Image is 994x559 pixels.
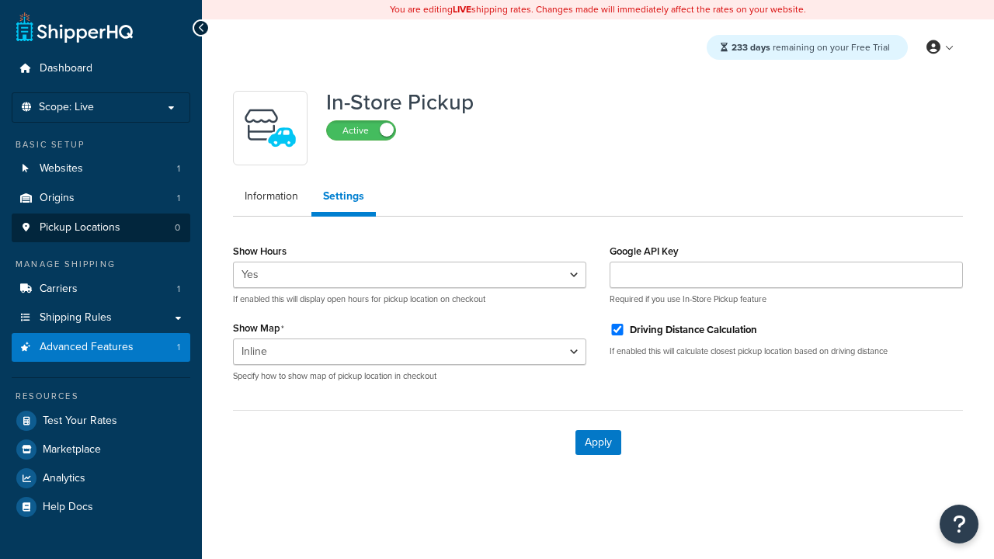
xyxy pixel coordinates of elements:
span: remaining on your Free Trial [732,40,890,54]
a: Dashboard [12,54,190,83]
div: Manage Shipping [12,258,190,271]
span: Test Your Rates [43,415,117,428]
li: Carriers [12,275,190,304]
a: Origins1 [12,184,190,213]
label: Show Map [233,322,284,335]
a: Analytics [12,464,190,492]
li: Advanced Features [12,333,190,362]
p: Specify how to show map of pickup location in checkout [233,370,586,382]
span: Shipping Rules [40,311,112,325]
li: Origins [12,184,190,213]
span: Carriers [40,283,78,296]
a: Settings [311,181,376,217]
img: wfgcfpwTIucLEAAAAASUVORK5CYII= [243,101,297,155]
button: Apply [575,430,621,455]
a: Carriers1 [12,275,190,304]
a: Help Docs [12,493,190,521]
span: Help Docs [43,501,93,514]
a: Information [233,181,310,212]
span: 1 [177,341,180,354]
span: 1 [177,283,180,296]
strong: 233 days [732,40,770,54]
a: Advanced Features1 [12,333,190,362]
span: Dashboard [40,62,92,75]
span: Scope: Live [39,101,94,114]
span: Analytics [43,472,85,485]
span: Websites [40,162,83,175]
label: Driving Distance Calculation [630,323,757,337]
span: Pickup Locations [40,221,120,234]
p: Required if you use In-Store Pickup feature [610,293,963,305]
a: Websites1 [12,155,190,183]
a: Test Your Rates [12,407,190,435]
li: Websites [12,155,190,183]
button: Open Resource Center [940,505,978,543]
a: Pickup Locations0 [12,214,190,242]
div: Basic Setup [12,138,190,151]
span: 0 [175,221,180,234]
span: 1 [177,192,180,205]
label: Google API Key [610,245,679,257]
h1: In-Store Pickup [326,91,474,114]
p: If enabled this will calculate closest pickup location based on driving distance [610,345,963,357]
span: 1 [177,162,180,175]
label: Active [327,121,395,140]
b: LIVE [453,2,471,16]
div: Resources [12,390,190,403]
span: Advanced Features [40,341,134,354]
a: Shipping Rules [12,304,190,332]
p: If enabled this will display open hours for pickup location on checkout [233,293,586,305]
a: Marketplace [12,436,190,464]
li: Pickup Locations [12,214,190,242]
span: Origins [40,192,75,205]
span: Marketplace [43,443,101,457]
label: Show Hours [233,245,287,257]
